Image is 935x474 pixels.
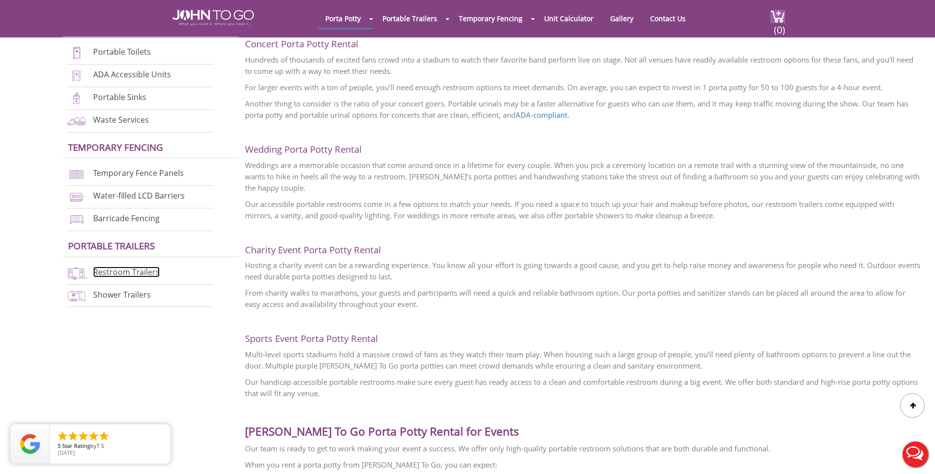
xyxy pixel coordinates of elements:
img: chan-link-fencing-new.png [66,168,87,181]
li:  [88,430,100,442]
a: Portable Trailers [375,9,445,28]
a: Restroom Trailers [93,267,160,277]
span: Another thing to consider is the ratio of your concert goers. Portable urinals may be a faster al... [245,99,908,120]
a: Water-filled LCD Barriers [93,191,185,202]
span: (0) [773,15,785,36]
span: From charity walks to marathons, your guests and participants will need a quick and reliable bath... [245,288,905,309]
a: Temporary Fence Panels [93,168,184,179]
a: Unit Calculator [537,9,601,28]
span: For larger events with a ton of people, you’ll need enough restroom options to meet demands. On a... [245,82,883,92]
a: ADA Accessible Units [93,69,171,80]
a: Barricade Fencing [93,213,160,224]
span: When you rent a porta potty from [PERSON_NAME] To Go, you can expect: [245,460,497,470]
img: Review Rating [20,434,40,454]
a: Temporary Fencing [451,9,530,28]
a: Porta Potty [318,9,368,28]
img: restroom-trailers-new.png [66,267,87,280]
li:  [77,430,89,442]
span: Charity Event Porta Potty Rental [245,243,381,256]
a: Porta Potties [68,20,134,32]
a: Temporary Fencing [68,141,163,153]
span: Hosting a charity event can be a rewarding experience. You know all your effort is going towards ... [245,260,920,281]
span: by [58,443,163,450]
span: Concert Porta Potty Rental [245,37,358,50]
span: Our accessible portable restrooms come in a few options to match your needs. If you need a space ... [245,199,894,220]
span: Star Rating [62,442,90,449]
li:  [57,430,69,442]
span: [PERSON_NAME] To Go Porta Potty Rental for Events [245,424,519,439]
img: waste-services-new.png [66,114,87,128]
img: JOHN to go [173,10,254,26]
span: Our handicap accessible portable restrooms make sure every guest has ready access to a clean and ... [245,377,918,398]
li:  [98,430,110,442]
img: water-filled%20barriers-new.png [66,190,87,203]
span: Multi-level sports stadiums hold a massive crowd of fans as they watch their team play. When hous... [245,349,911,371]
a: Waste Services [93,114,149,125]
a: Portable Sinks [93,92,146,102]
span: 5 [58,442,61,449]
span: Weddings are a memorable occasion that come around once in a lifetime for every couple. When you ... [245,160,920,193]
img: shower-trailers-new.png [66,289,87,303]
a: Portable Toilets [93,47,151,58]
a: Shower Trailers [93,289,151,300]
span: [DATE] [58,449,75,456]
a: Portable trailers [68,239,155,252]
a: ADA-compliant. [516,110,569,120]
span: T S [97,442,104,449]
button: Live Chat [896,435,935,474]
span: Sports Event Porta Potty Rental [245,332,378,344]
li:  [67,430,79,442]
img: cart a [770,10,785,23]
span: Hundreds of thousands of excited fans crowd into a stadium to watch their favorite band perform l... [245,55,913,76]
span: Wedding Porta Potty Rental [245,143,362,155]
a: Contact Us [643,9,693,28]
img: barricade-fencing-icon-new.png [66,213,87,226]
img: portable-toilets-new.png [66,46,87,60]
a: Gallery [603,9,641,28]
span: Our team is ready to get to work making your event a success. We offer only high-quality portable... [245,443,770,453]
img: portable-sinks-new.png [66,92,87,105]
img: ADA-units-new.png [66,69,87,82]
